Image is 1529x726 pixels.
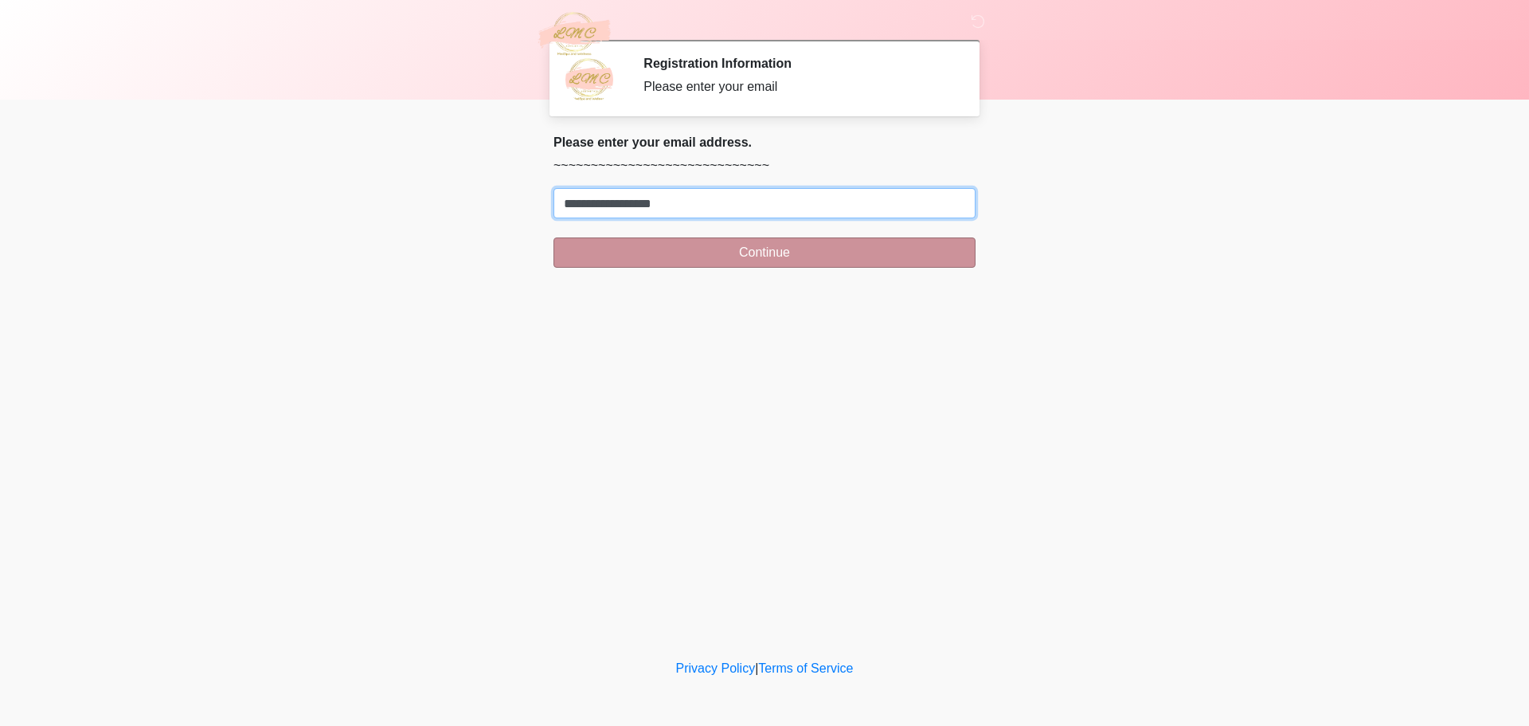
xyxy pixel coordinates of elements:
[758,661,853,675] a: Terms of Service
[676,661,756,675] a: Privacy Policy
[755,661,758,675] a: |
[538,12,611,56] img: LMC Aesthetics Medspa and Wellness Logo
[565,56,613,104] img: Agent Avatar
[553,135,976,150] h2: Please enter your email address.
[553,156,976,175] p: ~~~~~~~~~~~~~~~~~~~~~~~~~~~~~
[643,77,952,96] div: Please enter your email
[553,237,976,268] button: Continue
